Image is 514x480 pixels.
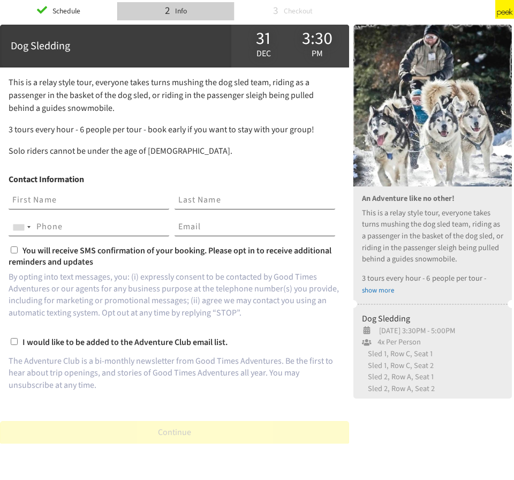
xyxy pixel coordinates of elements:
[9,170,341,189] h1: Contact Information
[9,218,169,236] input: Phone
[234,2,351,20] li: 3 Checkout
[165,3,170,19] div: 2
[9,145,341,157] p: Solo riders cannot be under the age of [DEMOGRAPHIC_DATA].
[9,219,34,236] div: Telephone country code
[362,383,435,394] span: Sled 2, Row A, Seat 2
[397,6,486,17] div: Powered by [DOMAIN_NAME]
[49,3,80,19] div: Schedule
[9,271,341,319] p: By opting into text messages, you: (i) expressly consent to be contacted by Good Times Adventures...
[362,207,503,265] p: This is a relay style tour, everyone takes turns mushing the dog sled team, riding as a passenger...
[9,191,169,209] input: First Name
[175,218,335,236] input: Email
[353,25,512,186] img: u6HwaPqQnGkBDsgxDvot
[175,191,335,209] input: Last Name
[11,338,18,345] input: I would like to be added to the Adventure Club email list.
[22,336,228,348] span: I would like to be added to the Adventure Club email list.
[9,123,341,136] p: 3 tours every hour - 6 people per tour - book early if you want to stay with your group!
[237,31,290,46] div: 31
[11,38,221,54] div: Dog Sledding
[290,31,344,46] div: 3:30
[117,2,235,20] li: 2 Info
[362,312,503,325] div: Dog Sledding
[372,336,421,348] span: 4x Per Person
[362,194,503,203] h3: An Adventure like no other!
[231,25,349,67] div: 31 Dec 3:30 pm
[362,273,503,284] p: 3 tours every hour - 6 people per tour -
[290,46,344,61] div: pm
[237,29,290,63] div: Dec
[280,3,313,19] div: Checkout
[172,3,187,19] div: Info
[9,245,331,268] span: You will receive SMS confirmation of your booking. Please opt in to receive additional reminders ...
[372,325,455,336] span: [DATE] 3:30PM - 5:00PM
[11,246,18,253] input: You will receive SMS confirmation of your booking. Please opt in to receive additional reminders ...
[9,76,341,115] p: This is a relay style tour, everyone takes turns mushing the dog sled team, riding as a passenger...
[9,355,341,391] p: The Adventure Club is a bi-monthly newsletter from Good Times Adventures. Be the first to hear ab...
[362,348,433,359] span: Sled 1, Row C, Seat 1
[273,3,278,19] div: 3
[362,360,434,371] span: Sled 1, Row C, Seat 2
[362,371,434,382] span: Sled 2, Row A, Seat 1
[362,286,394,295] a: show more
